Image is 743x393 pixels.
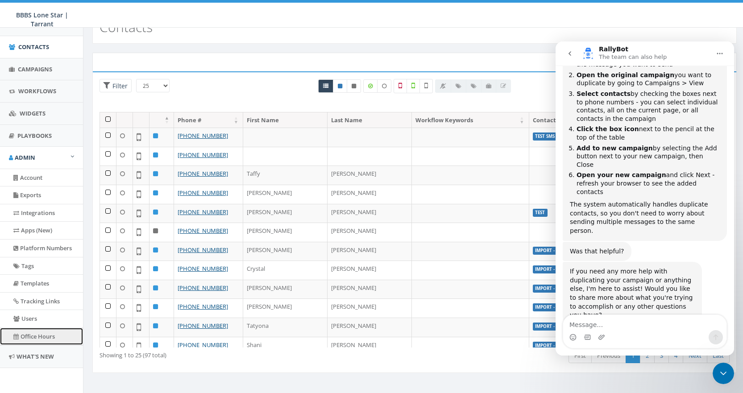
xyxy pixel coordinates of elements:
[21,29,164,46] li: you want to duplicate by going to Campaigns > View
[412,112,529,128] th: Workflow Keywords: activate to sort column ascending
[100,79,132,93] span: Advance Filter
[21,129,164,154] li: and click Next - refresh your browser to see the added contacts
[338,83,342,89] i: This phone number is subscribed and will receive texts.
[28,292,35,299] button: Gif picker
[533,323,573,331] label: Import - [DATE]
[21,84,83,91] b: Click the box icon
[328,242,412,261] td: [PERSON_NAME]
[328,298,412,318] td: [PERSON_NAME]
[7,200,76,220] div: Was that helpful?
[21,103,164,128] li: by selecting the Add button next to your new campaign, then Close
[640,348,655,363] a: 2
[243,223,328,242] td: [PERSON_NAME]
[243,185,328,204] td: [PERSON_NAME]
[21,130,111,137] b: Open your new campaign
[15,153,35,161] span: Admin
[533,342,573,350] label: Import - [DATE]
[243,298,328,318] td: [PERSON_NAME]
[683,348,707,363] a: Next
[178,189,228,197] a: [PHONE_NUMBER]
[328,337,412,356] td: [PERSON_NAME]
[18,43,49,51] span: Contacts
[14,159,164,194] div: The system automatically handles duplicate contacts, so you don't need to worry about sending mul...
[533,209,548,217] label: TEST
[14,206,69,215] div: Was that helpful?
[153,289,167,303] button: Send a message…
[243,165,328,185] td: Taffy
[328,280,412,299] td: [PERSON_NAME]
[328,185,412,204] td: [PERSON_NAME]
[110,82,128,90] span: Filter
[178,265,228,273] a: [PHONE_NUMBER]
[377,79,391,93] label: Data not Enriched
[243,112,328,128] th: First Name
[533,132,558,141] label: Test SMS
[21,30,119,37] b: Open the original campaign
[178,246,228,254] a: [PHONE_NUMBER]
[626,348,640,363] a: 1
[419,79,433,93] label: Not Validated
[328,318,412,337] td: [PERSON_NAME]
[7,200,171,221] div: RallyBot says…
[533,303,573,311] label: Import - [DATE]
[328,204,412,223] td: [PERSON_NAME]
[17,132,52,140] span: Playbooks
[14,292,21,299] button: Emoji picker
[569,348,592,363] a: First
[178,227,228,235] a: [PHONE_NUMBER]
[394,79,407,93] label: Not a Mobile
[178,208,228,216] a: [PHONE_NUMBER]
[328,261,412,280] td: [PERSON_NAME]
[318,79,333,93] a: All contacts
[529,112,608,128] th: Contact Tags
[21,103,97,110] b: Add to new campaign
[328,112,412,128] th: Last Name
[178,151,228,159] a: [PHONE_NUMBER]
[668,348,683,363] a: 4
[591,348,626,363] a: Previous
[533,285,573,293] label: Import - [DATE]
[7,220,171,300] div: RallyBot says…
[178,302,228,310] a: [PHONE_NUMBER]
[7,220,146,284] div: If you need any more help with duplicating your campaign or anything else, I'm here to assist! Wo...
[328,165,412,185] td: [PERSON_NAME]
[654,348,669,363] a: 3
[328,223,412,242] td: [PERSON_NAME]
[178,170,228,178] a: [PHONE_NUMBER]
[533,247,573,255] label: Import - [DATE]
[21,49,75,56] b: Select contacts
[347,79,361,93] a: Opted Out
[707,348,730,363] a: Last
[20,109,46,117] span: Widgets
[42,292,50,299] button: Upload attachment
[178,284,228,292] a: [PHONE_NUMBER]
[243,204,328,223] td: [PERSON_NAME]
[18,21,37,29] span: Inbox
[14,226,139,278] div: If you need any more help with duplicating your campaign or anything else, I'm here to assist! Wo...
[21,83,164,100] li: next to the pencil at the top of the table
[174,112,243,128] th: Phone #: activate to sort column ascending
[243,280,328,299] td: [PERSON_NAME]
[100,347,354,360] div: Showing 1 to 25 (97 total)
[243,318,328,337] td: Tatyona
[533,265,573,273] label: Import - [DATE]
[407,79,420,93] label: Validated
[713,363,734,384] iframe: Intercom live chat
[178,132,228,140] a: [PHONE_NUMBER]
[16,11,68,28] span: BBBS Lone Star | Tarrant
[243,261,328,280] td: Crystal
[243,337,328,356] td: Shani
[17,352,54,360] span: What's New
[243,242,328,261] td: [PERSON_NAME]
[18,87,56,95] span: Workflows
[100,20,153,34] h2: Contacts
[333,79,347,93] a: Active
[363,79,378,93] label: Data Enriched
[178,341,228,349] a: [PHONE_NUMBER]
[178,322,228,330] a: [PHONE_NUMBER]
